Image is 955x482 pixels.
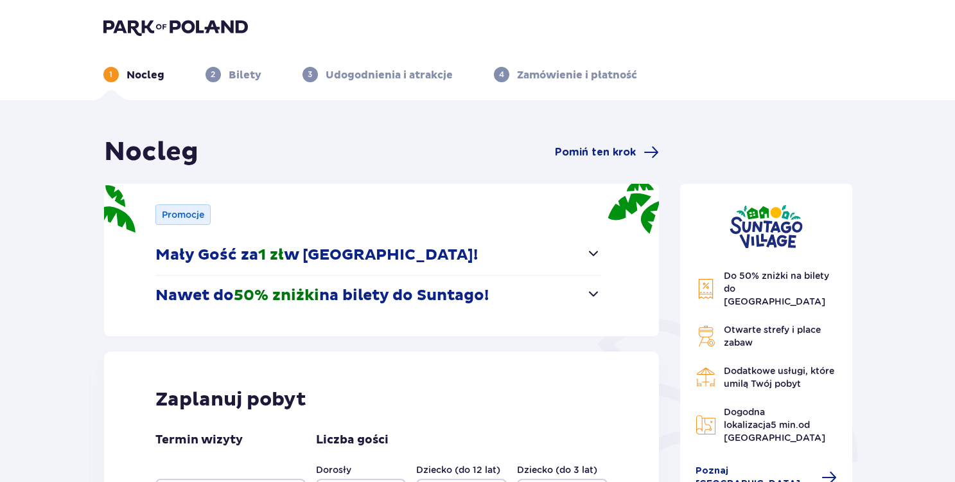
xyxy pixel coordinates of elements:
div: 4Zamówienie i płatność [494,67,637,82]
button: Nawet do50% zniżkina bilety do Suntago! [155,276,602,316]
p: 2 [211,69,215,80]
div: 1Nocleg [103,67,164,82]
div: 2Bilety [206,67,261,82]
p: Udogodnienia i atrakcje [326,68,453,82]
img: Suntago Village [730,204,803,249]
p: Nawet do na bilety do Suntago! [155,286,489,305]
h1: Nocleg [104,136,198,168]
span: Otwarte strefy i place zabaw [724,325,821,348]
p: 3 [308,69,312,80]
span: Dogodna lokalizacja od [GEOGRAPHIC_DATA] [724,407,825,443]
p: Liczba gości [316,433,389,448]
p: Promocje [162,208,204,221]
p: Zaplanuj pobyt [155,388,306,412]
p: 4 [499,69,504,80]
a: Pomiń ten krok [555,145,659,160]
p: 1 [109,69,112,80]
span: 5 min. [771,420,798,430]
span: Pomiń ten krok [555,145,636,159]
p: Zamówienie i płatność [517,68,637,82]
span: 1 zł [258,245,284,265]
span: Dodatkowe usługi, które umilą Twój pobyt [724,366,834,389]
button: Mały Gość za1 złw [GEOGRAPHIC_DATA]! [155,235,602,275]
p: Mały Gość za w [GEOGRAPHIC_DATA]! [155,245,478,265]
p: Termin wizyty [155,433,243,448]
img: Grill Icon [696,326,716,346]
img: Restaurant Icon [696,367,716,388]
span: 50% zniżki [234,286,319,305]
img: Park of Poland logo [103,18,248,36]
label: Dorosły [316,463,351,476]
span: Do 50% zniżki na bilety do [GEOGRAPHIC_DATA] [724,271,829,307]
label: Dziecko (do 3 lat) [517,463,597,476]
p: Bilety [229,68,261,82]
div: 3Udogodnienia i atrakcje [302,67,453,82]
label: Dziecko (do 12 lat) [416,463,500,476]
img: Discount Icon [696,278,716,299]
p: Nocleg [127,68,164,82]
img: Map Icon [696,415,716,435]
